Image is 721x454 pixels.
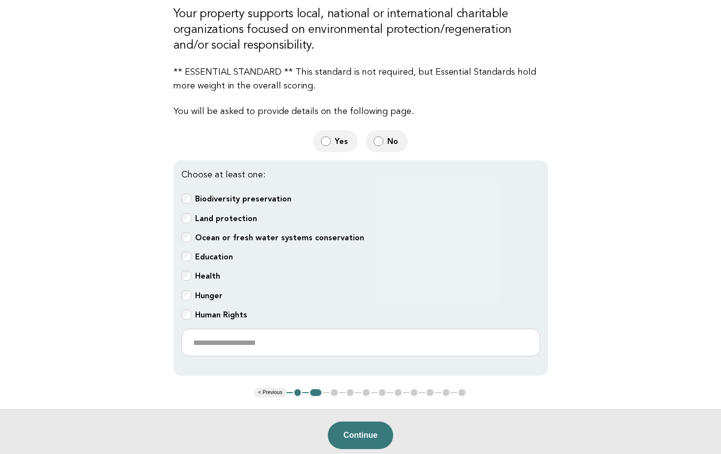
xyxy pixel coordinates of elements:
[293,388,303,397] button: 1
[195,310,247,319] b: Human Rights
[195,214,257,223] b: Land protection
[335,136,350,146] span: Yes
[195,233,364,242] b: Ocean or fresh water systems conservation
[173,105,548,118] p: You will be asked to provide details on the following page.
[195,271,220,281] b: Health
[254,388,286,397] button: < Previous
[195,194,291,203] b: Biodiversity preservation
[387,136,400,146] span: No
[173,65,548,93] p: ** ESSENTIAL STANDARD ** This standard is not required, but Essential Standards hold more weight ...
[195,291,223,300] b: Hunger
[195,252,233,261] b: Education
[309,388,323,397] button: 2
[328,422,393,449] button: Continue
[181,168,540,182] p: Choose at least one:
[374,136,383,146] input: No
[321,136,331,146] input: Yes
[173,6,548,54] h3: Your property supports local, national or international charitable organizations focused on envir...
